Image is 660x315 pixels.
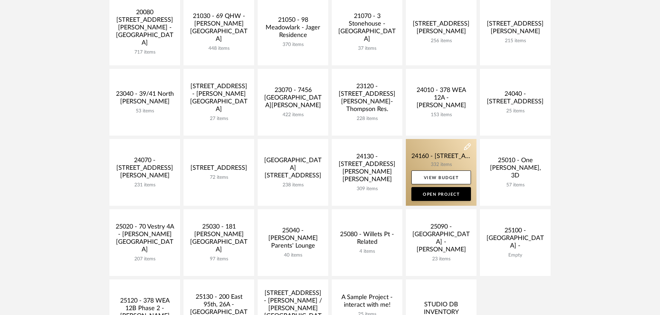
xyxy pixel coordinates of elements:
[115,90,175,108] div: 23040 - 39/41 North [PERSON_NAME]
[189,164,249,175] div: [STREET_ADDRESS]
[485,38,545,44] div: 215 items
[189,46,249,52] div: 448 items
[411,170,471,184] a: View Budget
[263,112,323,118] div: 422 items
[263,252,323,258] div: 40 items
[337,116,397,122] div: 228 items
[115,256,175,262] div: 207 items
[411,86,471,112] div: 24010 - 378 WEA 12A - [PERSON_NAME]
[485,20,545,38] div: [STREET_ADDRESS][PERSON_NAME]
[485,90,545,108] div: 24040 - [STREET_ADDRESS]
[189,116,249,122] div: 27 items
[263,227,323,252] div: 25040 - [PERSON_NAME] Parents' Lounge
[337,231,397,249] div: 25080 - Willets Pt - Related
[411,187,471,201] a: Open Project
[485,182,545,188] div: 57 items
[189,223,249,256] div: 25030 - 181 [PERSON_NAME][GEOGRAPHIC_DATA]
[263,86,323,112] div: 23070 - 7456 [GEOGRAPHIC_DATA][PERSON_NAME]
[115,157,175,182] div: 24070 - [STREET_ADDRESS][PERSON_NAME]
[337,294,397,312] div: A Sample Project - interact with me!
[411,38,471,44] div: 256 items
[189,12,249,46] div: 21030 - 69 QHW - [PERSON_NAME][GEOGRAPHIC_DATA]
[263,16,323,42] div: 21050 - 98 Meadowlark - Jager Residence
[337,46,397,52] div: 37 items
[115,108,175,114] div: 53 items
[485,252,545,258] div: Empty
[263,182,323,188] div: 238 items
[485,108,545,114] div: 25 items
[337,249,397,254] div: 4 items
[263,157,323,182] div: [GEOGRAPHIC_DATA][STREET_ADDRESS]
[485,157,545,182] div: 25010 - One [PERSON_NAME], 3D
[485,227,545,252] div: 25100 - [GEOGRAPHIC_DATA] -
[337,12,397,46] div: 21070 - 3 Stonehouse - [GEOGRAPHIC_DATA]
[411,20,471,38] div: [STREET_ADDRESS][PERSON_NAME]
[189,256,249,262] div: 97 items
[189,175,249,180] div: 72 items
[115,223,175,256] div: 25020 - 70 Vestry 4A - [PERSON_NAME][GEOGRAPHIC_DATA]
[189,83,249,116] div: [STREET_ADDRESS] - [PERSON_NAME][GEOGRAPHIC_DATA]
[115,9,175,49] div: 20080 [STREET_ADDRESS][PERSON_NAME] - [GEOGRAPHIC_DATA]
[115,49,175,55] div: 717 items
[337,153,397,186] div: 24130 - [STREET_ADDRESS][PERSON_NAME][PERSON_NAME]
[337,83,397,116] div: 23120 - [STREET_ADDRESS][PERSON_NAME]-Thompson Res.
[411,256,471,262] div: 23 items
[411,112,471,118] div: 153 items
[411,223,471,256] div: 25090 - [GEOGRAPHIC_DATA] - [PERSON_NAME]
[115,182,175,188] div: 231 items
[263,42,323,48] div: 370 items
[337,186,397,192] div: 309 items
